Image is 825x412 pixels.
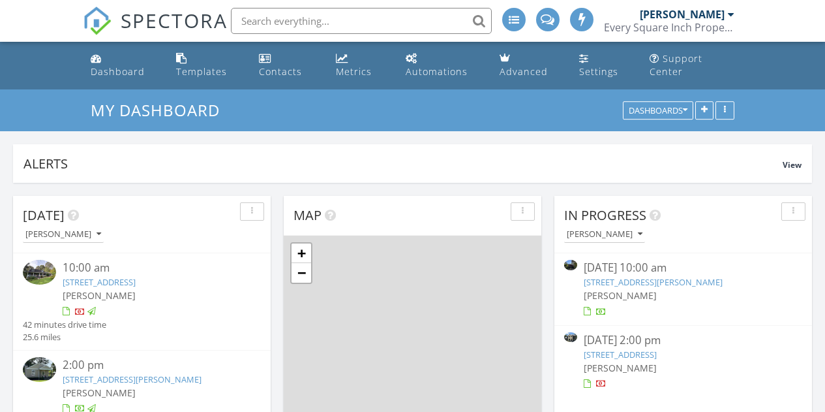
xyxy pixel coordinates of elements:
[23,206,65,224] span: [DATE]
[650,52,702,78] div: Support Center
[604,21,734,34] div: Every Square Inch Property Inspection
[23,331,106,343] div: 25.6 miles
[171,47,243,84] a: Templates
[254,47,320,84] a: Contacts
[644,47,740,84] a: Support Center
[63,373,202,385] a: [STREET_ADDRESS][PERSON_NAME]
[23,155,783,172] div: Alerts
[400,47,484,84] a: Automations (Advanced)
[564,260,802,318] a: [DATE] 10:00 am [STREET_ADDRESS][PERSON_NAME] [PERSON_NAME]
[23,319,106,331] div: 42 minutes drive time
[500,65,548,78] div: Advanced
[63,276,136,288] a: [STREET_ADDRESS]
[83,7,112,35] img: The Best Home Inspection Software - Spectora
[293,206,322,224] span: Map
[564,332,577,342] img: 9317544%2Fcover_photos%2FOB5UfKtLRkNUiqEwIa8U%2Fsmall.jpg
[584,349,657,360] a: [STREET_ADDRESS]
[494,47,563,84] a: Advanced
[584,332,782,349] div: [DATE] 2:00 pm
[783,159,802,170] span: View
[23,260,261,343] a: 10:00 am [STREET_ADDRESS] [PERSON_NAME] 42 minutes drive time 25.6 miles
[564,332,802,390] a: [DATE] 2:00 pm [STREET_ADDRESS] [PERSON_NAME]
[564,226,645,244] button: [PERSON_NAME]
[83,18,228,45] a: SPECTORA
[584,289,657,302] span: [PERSON_NAME]
[574,47,634,84] a: Settings
[584,276,723,288] a: [STREET_ADDRESS][PERSON_NAME]
[292,244,311,263] a: Zoom in
[63,260,241,276] div: 10:00 am
[121,7,228,34] span: SPECTORA
[91,65,145,78] div: Dashboard
[23,226,104,244] button: [PERSON_NAME]
[640,8,725,21] div: [PERSON_NAME]
[23,357,56,382] img: 9314985%2Fcover_photos%2FQNgfDbDUUNCwfDL1cSRl%2Fsmall.jpg
[23,260,56,285] img: 9327045%2Fcover_photos%2FBJjnNVycmC7vC5apc4mH%2Fsmall.jpg
[579,65,618,78] div: Settings
[176,65,227,78] div: Templates
[259,65,302,78] div: Contacts
[25,230,101,239] div: [PERSON_NAME]
[63,357,241,373] div: 2:00 pm
[292,263,311,283] a: Zoom out
[85,47,161,84] a: Dashboard
[584,362,657,374] span: [PERSON_NAME]
[91,99,231,121] a: My Dashboard
[564,206,646,224] span: In Progress
[406,65,468,78] div: Automations
[623,102,693,120] button: Dashboards
[567,230,642,239] div: [PERSON_NAME]
[63,387,136,399] span: [PERSON_NAME]
[63,289,136,302] span: [PERSON_NAME]
[584,260,782,276] div: [DATE] 10:00 am
[629,106,687,116] div: Dashboards
[564,260,577,270] img: 9326257%2Fcover_photos%2FIvLtdbbibfm8qJtbRoX0%2Fsmall.jpg
[331,47,390,84] a: Metrics
[336,65,372,78] div: Metrics
[231,8,492,34] input: Search everything...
